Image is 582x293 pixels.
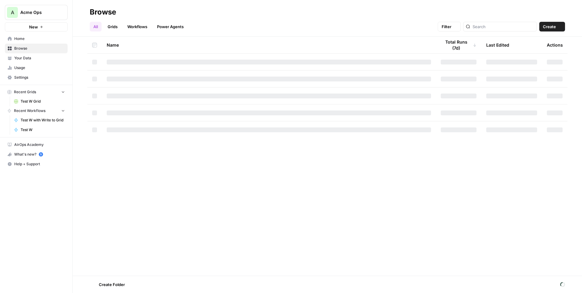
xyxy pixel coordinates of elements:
[486,37,509,53] div: Last Edited
[14,108,45,114] span: Recent Workflows
[104,22,121,31] a: Grids
[90,22,102,31] a: All
[20,9,57,15] span: Acme Ops
[29,24,38,30] span: New
[14,36,65,41] span: Home
[14,46,65,51] span: Browse
[441,37,477,53] div: Total Runs (7d)
[5,150,67,159] div: What's new?
[5,140,68,150] a: AirOps Academy
[14,65,65,71] span: Usage
[11,115,68,125] a: Test W with Write to Grid
[124,22,151,31] a: Workflows
[14,89,36,95] span: Recent Grids
[39,152,43,156] a: 5
[438,22,461,31] button: Filter
[5,5,68,20] button: Workspace: Acme Ops
[153,22,187,31] a: Power Agents
[5,150,68,159] button: What's new? 5
[473,24,534,30] input: Search
[5,63,68,73] a: Usage
[442,24,451,30] span: Filter
[11,97,68,106] a: Test W Grid
[107,37,431,53] div: Name
[539,22,565,31] button: Create
[5,106,68,115] button: Recent Workflows
[5,53,68,63] a: Your Data
[90,280,129,289] button: Create Folder
[5,22,68,31] button: New
[14,161,65,167] span: Help + Support
[40,153,42,156] text: 5
[14,55,65,61] span: Your Data
[21,99,65,104] span: Test W Grid
[543,24,556,30] span: Create
[5,34,68,44] a: Home
[5,73,68,82] a: Settings
[14,75,65,80] span: Settings
[14,142,65,147] span: AirOps Academy
[547,37,563,53] div: Actions
[11,9,14,16] span: A
[21,127,65,133] span: Test W
[5,44,68,53] a: Browse
[5,87,68,97] button: Recent Grids
[5,159,68,169] button: Help + Support
[90,7,116,17] div: Browse
[99,281,125,288] span: Create Folder
[21,117,65,123] span: Test W with Write to Grid
[11,125,68,135] a: Test W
